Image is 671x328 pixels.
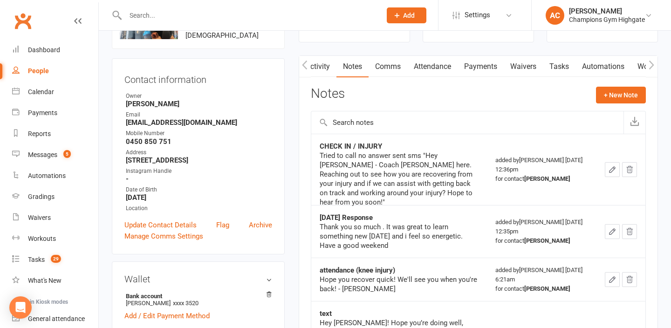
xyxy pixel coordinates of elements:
[28,46,60,54] div: Dashboard
[403,12,415,19] span: Add
[504,56,543,77] a: Waivers
[126,185,272,194] div: Date of Birth
[569,15,645,24] div: Champions Gym Highgate
[124,231,203,242] a: Manage Comms Settings
[12,82,98,102] a: Calendar
[495,284,588,294] div: for contact
[524,285,570,292] strong: [PERSON_NAME]
[12,207,98,228] a: Waivers
[569,7,645,15] div: [PERSON_NAME]
[123,9,375,22] input: Search...
[63,150,71,158] span: 5
[124,274,272,284] h3: Wallet
[495,266,588,294] div: added by [PERSON_NAME] [DATE] 6:21am
[126,129,272,138] div: Mobile Number
[320,309,332,318] strong: text
[320,222,479,250] div: Thank you so much . It was great to learn something new [DATE] and i feel so energetic. Have a go...
[51,255,61,263] span: 29
[12,102,98,123] a: Payments
[575,56,631,77] a: Automations
[28,256,45,263] div: Tasks
[465,5,490,26] span: Settings
[28,172,66,179] div: Automations
[543,56,575,77] a: Tasks
[11,9,34,33] a: Clubworx
[173,300,199,307] span: xxxx 3520
[126,110,272,119] div: Email
[28,277,62,284] div: What's New
[495,236,588,246] div: for contact
[9,296,32,319] div: Open Intercom Messenger
[28,315,85,322] div: General attendance
[12,123,98,144] a: Reports
[126,175,272,183] strong: -
[495,218,588,246] div: added by [PERSON_NAME] [DATE] 12:35pm
[320,151,479,207] div: Tried to call no answer sent sms "Hey [PERSON_NAME] - Coach [PERSON_NAME] here. Reaching out to s...
[28,67,49,75] div: People
[12,228,98,249] a: Workouts
[126,148,272,157] div: Address
[28,235,56,242] div: Workouts
[124,219,197,231] a: Update Contact Details
[407,56,458,77] a: Attendance
[28,151,57,158] div: Messages
[28,130,51,137] div: Reports
[124,71,272,85] h3: Contact information
[124,291,272,308] li: [PERSON_NAME]
[320,275,479,294] div: Hope you recover quick! We'll see you when you're back! - [PERSON_NAME]
[369,56,407,77] a: Comms
[495,156,588,184] div: added by [PERSON_NAME] [DATE] 12:36pm
[126,293,267,300] strong: Bank account
[126,156,272,164] strong: [STREET_ADDRESS]
[495,174,588,184] div: for contact
[299,56,336,77] a: Activity
[320,142,382,150] strong: CHECK IN / INJURY
[336,56,369,77] a: Notes
[596,87,646,103] button: + New Note
[126,137,272,146] strong: 0450 850 751
[126,167,272,176] div: Instagram Handle
[311,111,623,134] input: Search notes
[28,214,51,221] div: Waivers
[546,6,564,25] div: AC
[216,219,229,231] a: Flag
[28,193,55,200] div: Gradings
[126,193,272,202] strong: [DATE]
[126,204,272,213] div: Location
[249,219,272,231] a: Archive
[12,270,98,291] a: What's New
[12,165,98,186] a: Automations
[126,100,272,108] strong: [PERSON_NAME]
[458,56,504,77] a: Payments
[524,237,570,244] strong: [PERSON_NAME]
[28,109,57,116] div: Payments
[12,144,98,165] a: Messages 5
[320,213,373,222] strong: [DATE] Response
[124,310,210,321] a: Add / Edit Payment Method
[311,87,345,103] h3: Notes
[12,61,98,82] a: People
[12,249,98,270] a: Tasks 29
[12,186,98,207] a: Gradings
[185,31,259,40] span: [DEMOGRAPHIC_DATA]
[12,40,98,61] a: Dashboard
[387,7,426,23] button: Add
[126,118,272,127] strong: [EMAIL_ADDRESS][DOMAIN_NAME]
[126,92,272,101] div: Owner
[524,175,570,182] strong: [PERSON_NAME]
[320,266,395,274] strong: attendance (knee injury)
[28,88,54,96] div: Calendar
